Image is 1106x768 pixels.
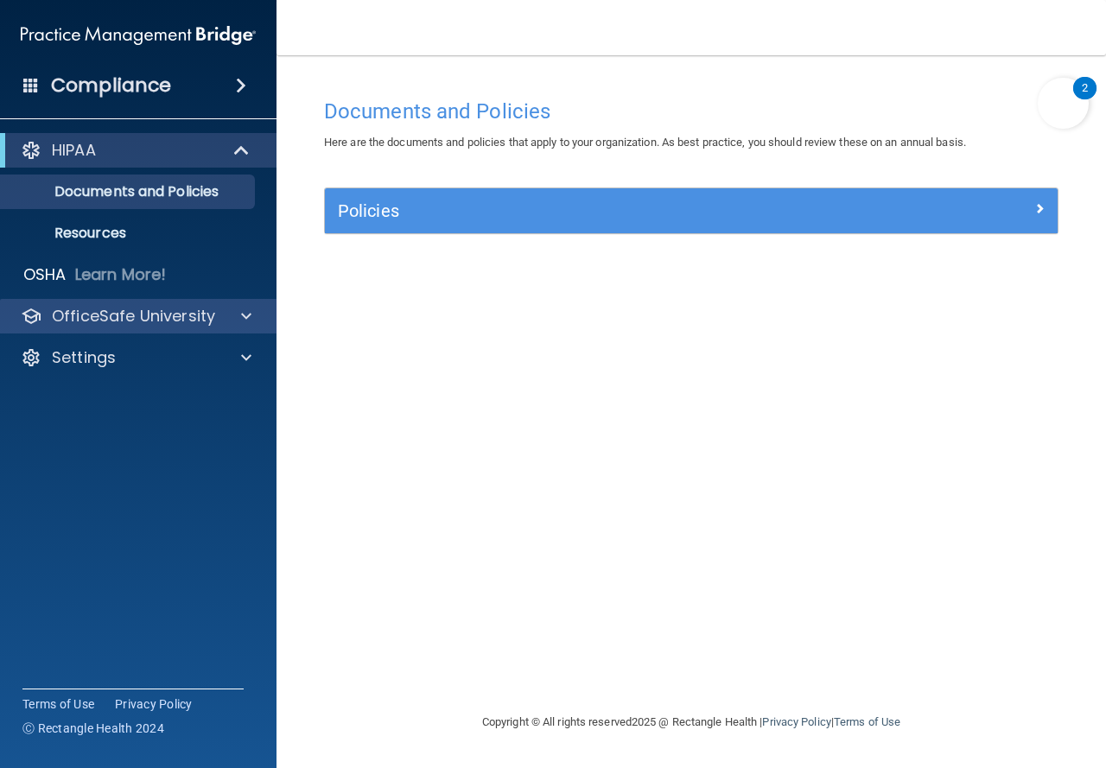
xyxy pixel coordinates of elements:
[338,197,1045,225] a: Policies
[52,306,215,327] p: OfficeSafe University
[115,695,193,713] a: Privacy Policy
[52,347,116,368] p: Settings
[11,183,247,200] p: Documents and Policies
[1082,88,1088,111] div: 2
[338,201,861,220] h5: Policies
[22,695,94,713] a: Terms of Use
[23,264,67,285] p: OSHA
[834,715,900,728] a: Terms of Use
[324,100,1058,123] h4: Documents and Policies
[324,136,966,149] span: Here are the documents and policies that apply to your organization. As best practice, you should...
[21,347,251,368] a: Settings
[51,73,171,98] h4: Compliance
[1038,78,1089,129] button: Open Resource Center, 2 new notifications
[75,264,167,285] p: Learn More!
[21,18,256,53] img: PMB logo
[376,695,1007,750] div: Copyright © All rights reserved 2025 @ Rectangle Health | |
[21,140,251,161] a: HIPAA
[52,140,96,161] p: HIPAA
[22,720,164,737] span: Ⓒ Rectangle Health 2024
[11,225,247,242] p: Resources
[21,306,251,327] a: OfficeSafe University
[762,715,830,728] a: Privacy Policy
